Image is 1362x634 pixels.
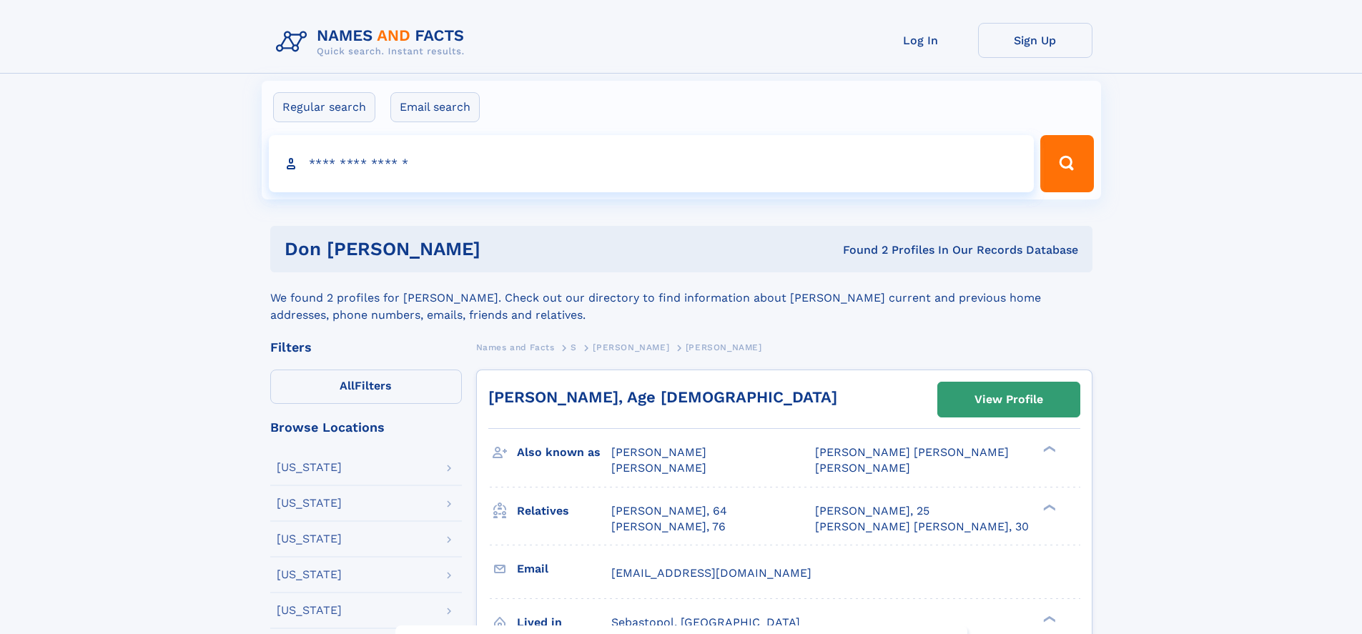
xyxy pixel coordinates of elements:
a: Log In [864,23,978,58]
a: S [571,338,577,356]
a: [PERSON_NAME] [PERSON_NAME], 30 [815,519,1029,535]
span: [PERSON_NAME] [815,461,910,475]
label: Filters [270,370,462,404]
div: ❯ [1040,614,1057,623]
div: [US_STATE] [277,569,342,580]
h3: Email [517,557,611,581]
span: [EMAIL_ADDRESS][DOMAIN_NAME] [611,566,811,580]
a: [PERSON_NAME] [593,338,669,356]
div: Browse Locations [270,421,462,434]
h3: Also known as [517,440,611,465]
span: [PERSON_NAME] [PERSON_NAME] [815,445,1009,459]
a: Sign Up [978,23,1092,58]
input: search input [269,135,1035,192]
div: ❯ [1040,445,1057,454]
div: Filters [270,341,462,354]
span: All [340,379,355,392]
div: [US_STATE] [277,462,342,473]
label: Email search [390,92,480,122]
div: Found 2 Profiles In Our Records Database [661,242,1078,258]
a: View Profile [938,382,1080,417]
span: [PERSON_NAME] [611,445,706,459]
div: [US_STATE] [277,605,342,616]
span: Sebastopol, [GEOGRAPHIC_DATA] [611,615,800,629]
label: Regular search [273,92,375,122]
a: [PERSON_NAME], 64 [611,503,727,519]
button: Search Button [1040,135,1093,192]
img: Logo Names and Facts [270,23,476,61]
a: [PERSON_NAME], 76 [611,519,726,535]
a: [PERSON_NAME], Age [DEMOGRAPHIC_DATA] [488,388,837,406]
div: [US_STATE] [277,497,342,509]
div: View Profile [974,383,1043,416]
span: S [571,342,577,352]
div: We found 2 profiles for [PERSON_NAME]. Check out our directory to find information about [PERSON_... [270,272,1092,324]
h1: don [PERSON_NAME] [285,240,662,258]
a: [PERSON_NAME], 25 [815,503,929,519]
h3: Relatives [517,499,611,523]
a: Names and Facts [476,338,555,356]
span: [PERSON_NAME] [593,342,669,352]
div: [US_STATE] [277,533,342,545]
span: [PERSON_NAME] [611,461,706,475]
div: ❯ [1040,502,1057,512]
span: [PERSON_NAME] [686,342,762,352]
